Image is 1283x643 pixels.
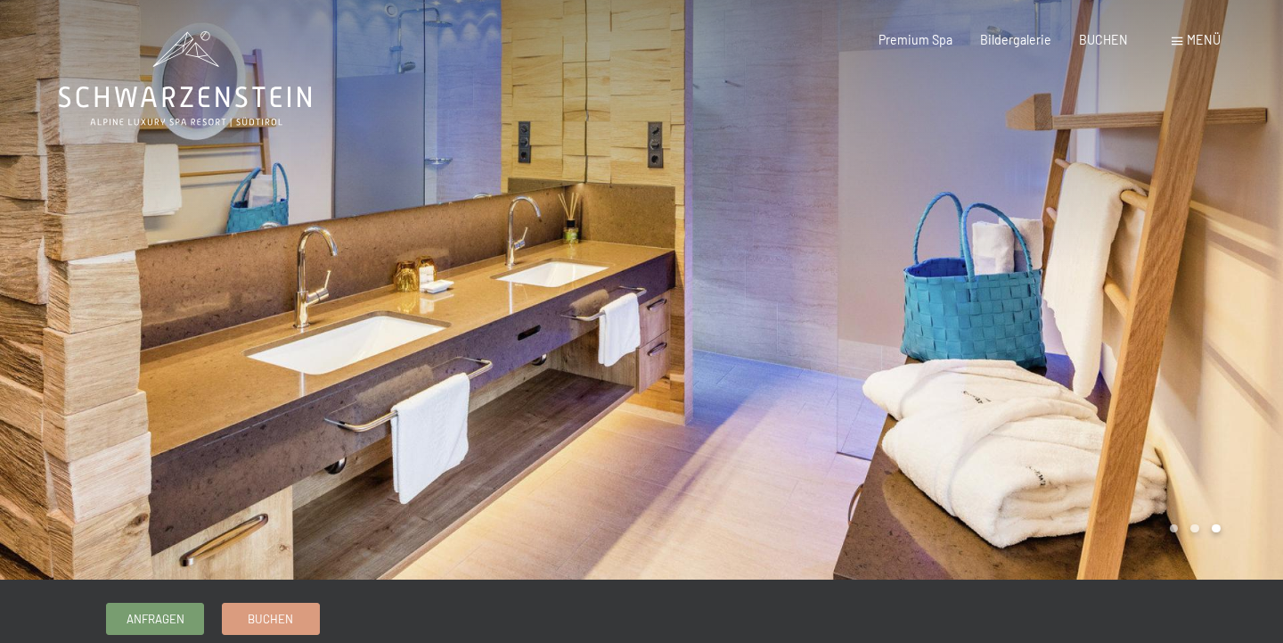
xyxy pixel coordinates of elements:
a: Bildergalerie [980,32,1051,47]
span: Buchen [248,611,293,627]
a: Premium Spa [878,32,952,47]
span: Menü [1187,32,1221,47]
a: Buchen [223,604,319,633]
a: Anfragen [107,604,203,633]
span: Anfragen [127,611,184,627]
a: BUCHEN [1079,32,1128,47]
